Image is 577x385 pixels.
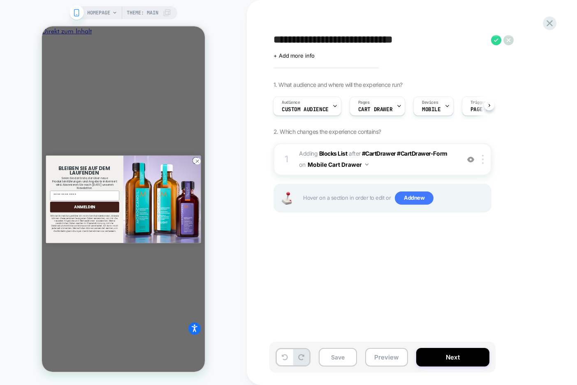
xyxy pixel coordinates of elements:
span: Theme: MAIN [127,6,158,19]
span: MOBILE [422,107,440,112]
img: fde0fd7f-4e8c-437b-8fd9-da62874c8762.png [81,129,159,216]
span: Pages [358,100,370,105]
span: Page Load [470,107,498,112]
span: Trigger [470,100,487,105]
span: AFTER [349,150,361,157]
span: 1. What audience and where will the experience run? [273,81,402,88]
span: Seien Sie der Erste, der über neue Produkteinführungen und Angebote informiert wird. Abonnieren S... [10,150,75,163]
span: HOMEPAGE [87,6,110,19]
span: Audience [282,100,300,105]
span: Hover on a section in order to edit or [303,191,487,205]
button: ANMELDEN [8,175,77,186]
div: 1 [283,151,291,168]
input: E-Mail-Adresse [8,164,77,174]
button: Save [319,348,357,366]
span: CART DRAWER [358,107,392,112]
span: BLEIBEN SIE AUF DEM LAUFENDEN [16,138,68,149]
button: Preview [365,348,408,366]
button: Next [416,348,489,366]
span: Mit der Anmeldung erkläre ich mich damit einverstanden, dass sie können diese personenbezogenen D... [9,188,76,206]
button: Mobile Cart Drawer [308,159,368,170]
span: 2. Which changes the experience contains? [273,128,381,135]
span: Devices [422,100,438,105]
span: on [299,159,305,170]
img: down arrow [365,163,368,166]
span: + Add more info [273,52,315,59]
span: #CartDrawer #CartDrawer-Form [362,150,447,157]
span: Custom Audience [282,107,329,112]
button: Close dialog [151,131,158,138]
img: Joystick [278,192,295,205]
b: Blocks List [319,150,348,157]
span: Add new [395,191,433,205]
img: close [482,155,484,164]
span: Adding [299,150,348,157]
img: crossed eye [467,156,474,163]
